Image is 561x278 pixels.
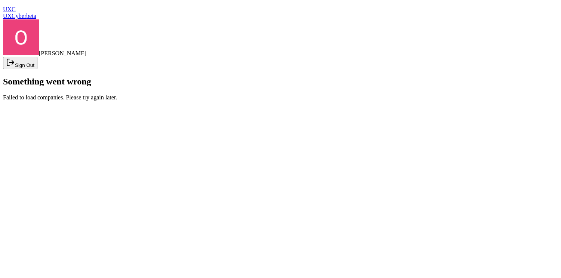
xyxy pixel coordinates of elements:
span: beta [26,13,36,19]
button: Sign Out [3,57,37,69]
span: UXCyber [3,13,26,19]
img: Profile [3,19,39,55]
h2: Something went wrong [3,77,558,87]
span: UXC [3,6,16,12]
span: [PERSON_NAME] [39,50,86,56]
a: UXCUXCyberbeta [3,6,558,19]
p: Failed to load companies. Please try again later. [3,94,558,101]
